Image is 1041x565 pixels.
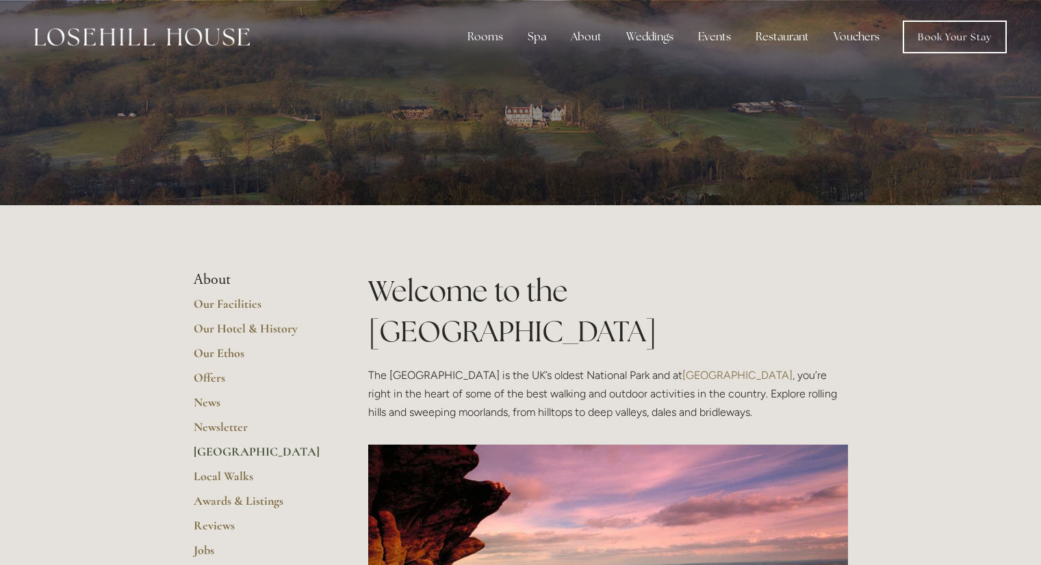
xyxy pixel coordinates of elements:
[745,23,820,51] div: Restaurant
[194,296,324,321] a: Our Facilities
[194,395,324,419] a: News
[194,321,324,345] a: Our Hotel & History
[903,21,1007,53] a: Book Your Stay
[560,23,613,51] div: About
[368,271,848,352] h1: Welcome to the [GEOGRAPHIC_DATA]
[194,518,324,542] a: Reviews
[682,369,793,382] a: [GEOGRAPHIC_DATA]
[194,419,324,444] a: Newsletter
[517,23,557,51] div: Spa
[615,23,684,51] div: Weddings
[194,271,324,289] li: About
[194,370,324,395] a: Offers
[457,23,514,51] div: Rooms
[687,23,742,51] div: Events
[194,444,324,469] a: [GEOGRAPHIC_DATA]
[194,469,324,493] a: Local Walks
[823,23,890,51] a: Vouchers
[368,366,848,422] p: The [GEOGRAPHIC_DATA] is the UK’s oldest National Park and at , you’re right in the heart of some...
[194,345,324,370] a: Our Ethos
[194,493,324,518] a: Awards & Listings
[34,28,250,46] img: Losehill House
